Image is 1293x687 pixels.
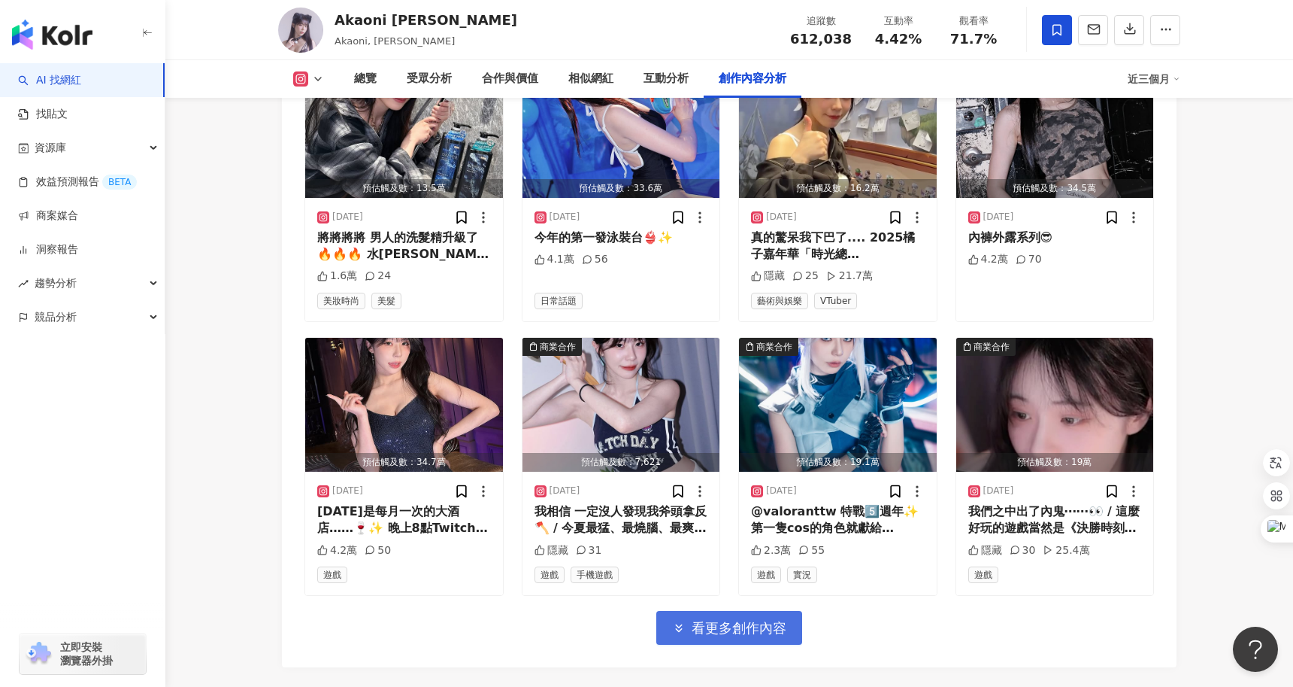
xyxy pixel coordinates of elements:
[956,64,1154,198] button: 預估觸及數：34.5萬
[1016,252,1042,267] div: 70
[35,266,77,300] span: 趨勢分析
[522,338,720,472] img: post-image
[317,269,357,284] div: 1.6萬
[1010,543,1036,558] div: 30
[534,293,583,309] span: 日常話題
[305,453,503,472] div: 預估觸及數：34.7萬
[540,339,576,354] div: 商業合作
[751,503,925,537] div: @valoranttw 特戰5️⃣週年✨ 第一隻cos的角色就獻給[PERSON_NAME]了！ [DATE]（7/13）17:00 也會出席《特戰英豪：五週年夜市》舞台活動😎 Clove / ...
[568,70,613,88] div: 相似網紅
[956,64,1154,198] img: post-image
[790,31,852,47] span: 612,038
[550,211,580,223] div: [DATE]
[870,14,927,29] div: 互動率
[317,503,491,537] div: [DATE]是每月一次的大酒店……🍷✨ 晚上8點Twitch見💕
[643,70,689,88] div: 互動分析
[335,35,455,47] span: Akaoni, [PERSON_NAME]
[719,70,786,88] div: 創作內容分析
[956,338,1154,472] img: post-image
[317,230,491,263] div: 將將將將 男人的洗髮精升級了🔥🔥🔥 水[PERSON_NAME]全新「撩慾系」男性洗髮精系列全新登場 【去油[PERSON_NAME]】髮根強韌↑30%，控油不扁塌 【涼感去屑】去屑力99%↑*...
[751,567,781,583] span: 遊戲
[582,252,608,267] div: 56
[332,485,363,497] div: [DATE]
[365,543,391,558] div: 50
[692,620,786,637] span: 看更多創作內容
[335,11,517,29] div: Akaoni [PERSON_NAME]
[739,338,937,472] button: 商業合作預估觸及數：19.1萬
[371,293,401,309] span: 美髮
[407,70,452,88] div: 受眾分析
[739,179,937,198] div: 預估觸及數：16.2萬
[550,485,580,497] div: [DATE]
[305,64,503,198] button: 商業合作預估觸及數：13.5萬
[18,175,137,190] a: 效益預測報告BETA
[305,338,503,472] img: post-image
[534,503,708,537] div: 我相信 一定沒人發現我斧頭拿反🪓 / 今夏最猛、最燒腦、最爽的策略模擬手遊🔥 由微軟聯合開發的《世紀帝國M》7/23正式上市 我已經準備好殺進 Empire #267 伺服器卡位了 快來加入我的...
[968,230,1142,246] div: 內褲外露系列😎
[576,543,602,558] div: 31
[20,634,146,674] a: chrome extension立即安裝 瀏覽器外掛
[332,211,363,223] div: [DATE]
[278,8,323,53] img: KOL Avatar
[983,485,1014,497] div: [DATE]
[950,32,997,47] span: 71.7%
[739,338,937,472] img: post-image
[354,70,377,88] div: 總覽
[814,293,857,309] span: VTuber
[35,131,66,165] span: 資源庫
[317,543,357,558] div: 4.2萬
[18,278,29,289] span: rise
[1043,543,1089,558] div: 25.4萬
[534,543,568,558] div: 隱藏
[365,269,391,284] div: 24
[751,293,808,309] span: 藝術與娛樂
[739,453,937,472] div: 預估觸及數：19.1萬
[18,73,81,88] a: searchAI 找網紅
[739,64,937,198] button: 商業合作預估觸及數：16.2萬
[968,503,1142,537] div: 我們之中出了內鬼⋯⋯👀 / 這麼好玩的遊戲當然是《決勝時刻：Mobile》 這次直接化身 #鋼彈 進入戰場 射擊爽度爆表🔫💥 ⚡️ 全新鋼彈「隨機殲滅模式」同步登場 立即開打: [URL][DO...
[305,64,503,198] img: post-image
[18,242,78,257] a: 洞察報告
[751,230,925,263] div: 真的驚呆我下巴了.... 2025橘子嘉年華「時光總[PERSON_NAME]」強勢登場🔥🔥 橘子嘉年華五大主題島嶼登場！ 每一站都能發現你的 Good Time ✨ ◾熱血挑戰島｜遊戲橘子 人...
[522,179,720,198] div: 預估觸及數：33.6萬
[766,211,797,223] div: [DATE]
[534,252,574,267] div: 4.1萬
[739,64,937,198] img: post-image
[305,179,503,198] div: 預估觸及數：13.5萬
[18,208,78,223] a: 商案媒合
[317,293,365,309] span: 美妝時尚
[317,567,347,583] span: 遊戲
[983,211,1014,223] div: [DATE]
[826,269,873,284] div: 21.7萬
[534,567,565,583] span: 遊戲
[956,179,1154,198] div: 預估觸及數：34.5萬
[790,14,852,29] div: 追蹤數
[24,642,53,666] img: chrome extension
[875,32,922,47] span: 4.42%
[571,567,619,583] span: 手機遊戲
[792,269,819,284] div: 25
[756,339,792,354] div: 商業合作
[60,640,113,667] span: 立即安裝 瀏覽器外掛
[751,269,785,284] div: 隱藏
[968,567,998,583] span: 遊戲
[945,14,1002,29] div: 觀看率
[956,338,1154,472] button: 商業合作預估觸及數：19萬
[522,338,720,472] button: 商業合作預估觸及數：7,621
[766,485,797,497] div: [DATE]
[35,300,77,334] span: 競品分析
[305,338,503,472] button: 預估觸及數：34.7萬
[968,252,1008,267] div: 4.2萬
[522,453,720,472] div: 預估觸及數：7,621
[12,20,92,50] img: logo
[1128,67,1180,91] div: 近三個月
[751,543,791,558] div: 2.3萬
[522,64,720,198] button: 預估觸及數：33.6萬
[656,611,802,645] button: 看更多創作內容
[482,70,538,88] div: 合作與價值
[956,453,1154,472] div: 預估觸及數：19萬
[534,230,708,246] div: 今年的第一發泳裝台👙✨
[974,339,1010,354] div: 商業合作
[968,543,1002,558] div: 隱藏
[787,567,817,583] span: 實況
